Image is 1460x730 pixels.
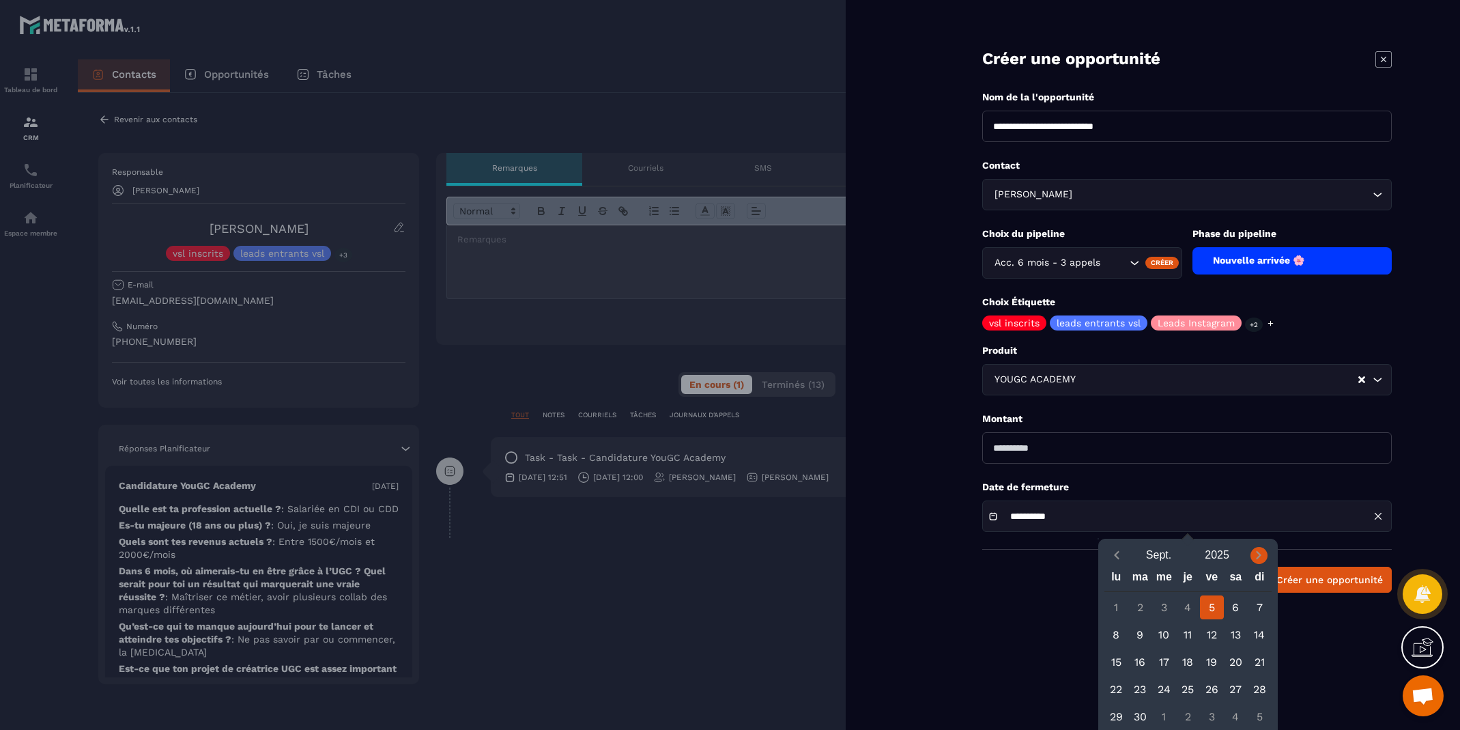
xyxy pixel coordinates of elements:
[1176,567,1200,591] div: je
[1128,567,1152,591] div: ma
[1248,677,1272,701] div: 28
[1128,677,1152,701] div: 23
[1152,650,1176,674] div: 17
[1103,255,1126,270] input: Search for option
[982,364,1392,395] div: Search for option
[982,412,1392,425] p: Montant
[1248,650,1272,674] div: 21
[1075,187,1369,202] input: Search for option
[1224,623,1248,647] div: 13
[1245,318,1263,332] p: +2
[1152,595,1176,619] div: 3
[1057,318,1141,328] p: leads entrants vsl
[1248,705,1272,729] div: 5
[1078,372,1357,387] input: Search for option
[1176,705,1200,729] div: 2
[1200,595,1224,619] div: 5
[1104,595,1272,729] div: Calendar days
[1248,623,1272,647] div: 14
[991,187,1075,202] span: [PERSON_NAME]
[982,91,1392,104] p: Nom de la l'opportunité
[982,179,1392,210] div: Search for option
[1176,677,1200,701] div: 25
[1224,650,1248,674] div: 20
[1104,567,1128,591] div: lu
[1152,623,1176,647] div: 10
[982,481,1392,494] p: Date de fermeture
[1152,705,1176,729] div: 1
[1130,544,1188,567] button: Open months overlay
[1246,546,1272,565] button: Next month
[1224,705,1248,729] div: 4
[1152,677,1176,701] div: 24
[982,247,1182,279] div: Search for option
[1152,567,1176,591] div: me
[982,227,1182,240] p: Choix du pipeline
[1176,595,1200,619] div: 4
[1188,544,1246,567] button: Open years overlay
[991,255,1103,270] span: Acc. 6 mois - 3 appels
[1104,595,1128,619] div: 1
[1224,595,1248,619] div: 6
[1128,705,1152,729] div: 30
[1128,623,1152,647] div: 9
[982,344,1392,357] p: Produit
[1104,623,1128,647] div: 8
[1145,257,1179,269] div: Créer
[1248,567,1272,591] div: di
[1224,677,1248,701] div: 27
[1104,546,1130,565] button: Previous month
[1224,567,1248,591] div: sa
[1200,677,1224,701] div: 26
[1104,705,1128,729] div: 29
[1248,595,1272,619] div: 7
[1104,650,1128,674] div: 15
[1192,227,1392,240] p: Phase du pipeline
[1268,567,1392,593] button: Créer une opportunité
[1176,650,1200,674] div: 18
[991,372,1078,387] span: YOUGC ACADEMY
[1176,623,1200,647] div: 11
[989,318,1040,328] p: vsl inscrits
[1200,623,1224,647] div: 12
[982,296,1392,309] p: Choix Étiquette
[1358,375,1365,385] button: Clear Selected
[1200,705,1224,729] div: 3
[1128,595,1152,619] div: 2
[1200,650,1224,674] div: 19
[1403,675,1444,716] a: Ouvrir le chat
[982,159,1392,172] p: Contact
[1104,567,1272,729] div: Calendar wrapper
[1104,677,1128,701] div: 22
[1128,650,1152,674] div: 16
[1200,567,1224,591] div: ve
[1158,318,1235,328] p: Leads Instagram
